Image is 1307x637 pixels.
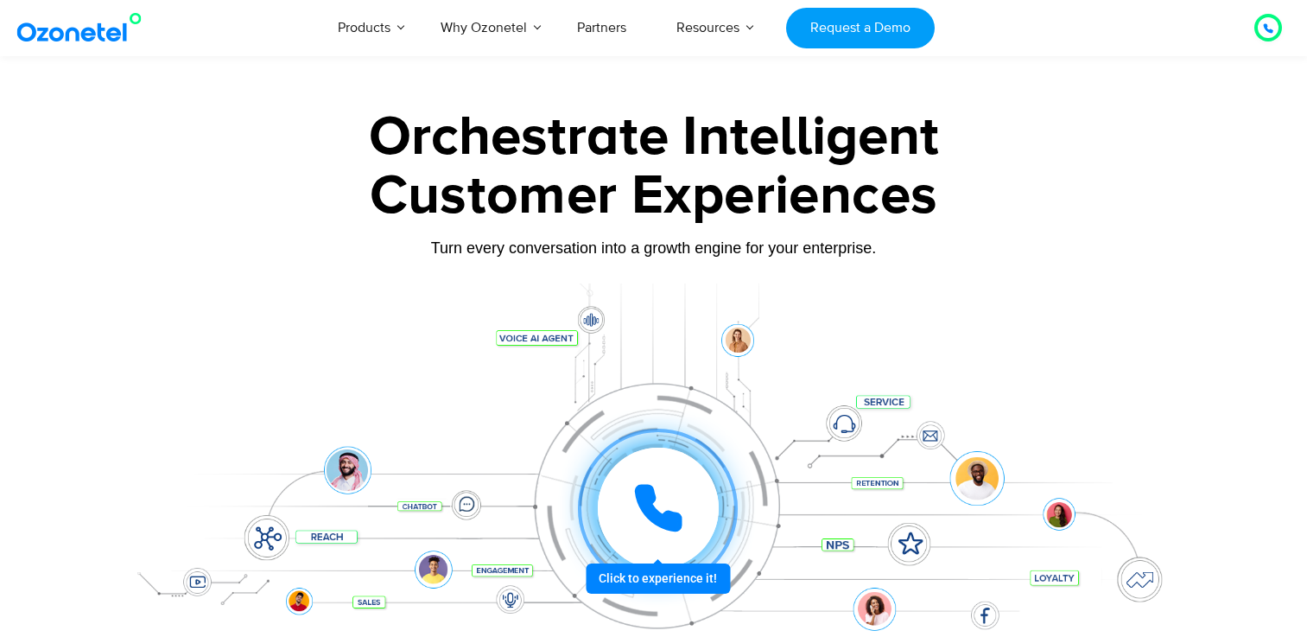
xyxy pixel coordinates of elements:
[114,239,1194,258] div: Turn every conversation into a growth engine for your enterprise.
[114,155,1194,238] div: Customer Experiences
[786,8,934,48] a: Request a Demo
[114,110,1194,165] div: Orchestrate Intelligent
